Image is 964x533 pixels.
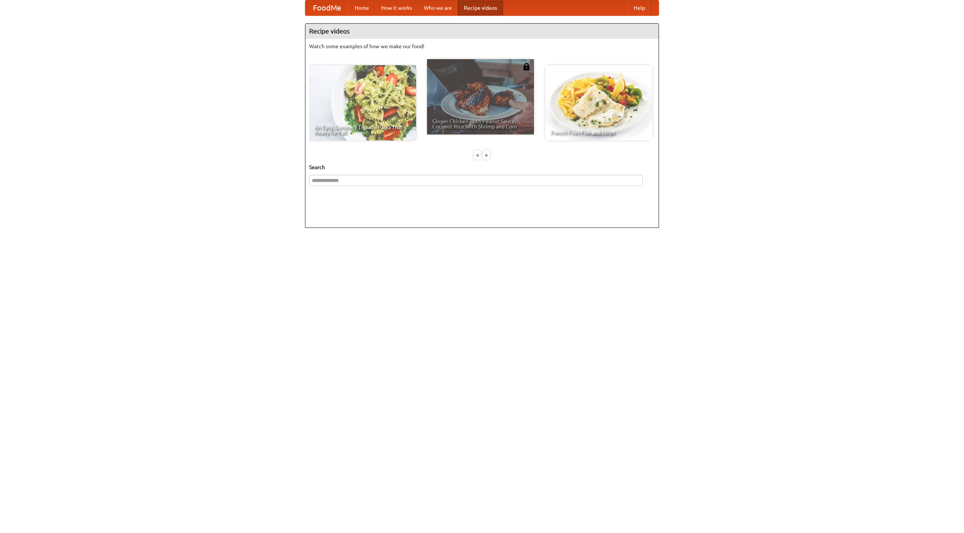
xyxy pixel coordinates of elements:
[349,0,375,15] a: Home
[309,65,416,141] a: An Easy, Summery Tomato Pasta That's Ready for Fall
[305,24,659,39] h4: Recipe videos
[551,130,647,135] span: French Fries Fish and Chips
[309,43,655,50] p: Watch some examples of how we make our food!
[474,150,481,160] div: «
[545,65,652,141] a: French Fries Fish and Chips
[375,0,418,15] a: How it works
[483,150,490,160] div: »
[418,0,458,15] a: Who we are
[523,63,530,70] img: 483408.png
[309,163,655,171] h5: Search
[314,125,411,135] span: An Easy, Summery Tomato Pasta That's Ready for Fall
[458,0,503,15] a: Recipe videos
[305,0,349,15] a: FoodMe
[628,0,651,15] a: Help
